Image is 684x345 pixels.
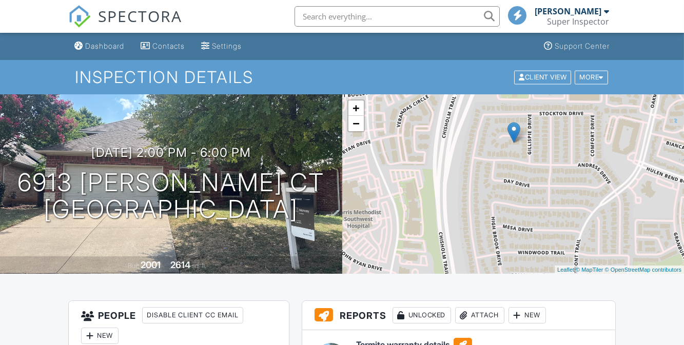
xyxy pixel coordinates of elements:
[197,37,246,56] a: Settings
[68,14,182,35] a: SPECTORA
[540,37,614,56] a: Support Center
[535,6,601,16] div: [PERSON_NAME]
[555,42,610,50] div: Support Center
[605,267,681,273] a: © OpenStreetMap contributors
[514,70,571,84] div: Client View
[128,262,139,270] span: Built
[295,6,500,27] input: Search everything...
[513,73,574,80] a: Client View
[393,307,451,323] div: Unlocked
[192,262,206,270] span: sq. ft.
[17,169,324,224] h1: 6913 [PERSON_NAME] Ct [GEOGRAPHIC_DATA]
[348,116,364,131] a: Zoom out
[85,42,124,50] div: Dashboard
[75,68,609,86] h1: Inspection Details
[348,100,364,116] a: Zoom in
[91,146,251,159] h3: [DATE] 2:00 pm - 6:00 pm
[509,307,546,323] div: New
[555,266,684,274] div: |
[576,267,603,273] a: © MapTiler
[547,16,609,27] div: Super Inspector
[557,267,574,273] a: Leaflet
[212,42,242,50] div: Settings
[141,259,161,270] div: 2001
[455,307,504,323] div: Attach
[68,5,91,28] img: The Best Home Inspection Software - Spectora
[98,5,182,27] span: SPECTORA
[142,307,243,323] div: Disable Client CC Email
[70,37,128,56] a: Dashboard
[170,259,190,270] div: 2614
[302,301,615,330] h3: Reports
[136,37,189,56] a: Contacts
[81,328,119,344] div: New
[575,70,608,84] div: More
[152,42,185,50] div: Contacts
